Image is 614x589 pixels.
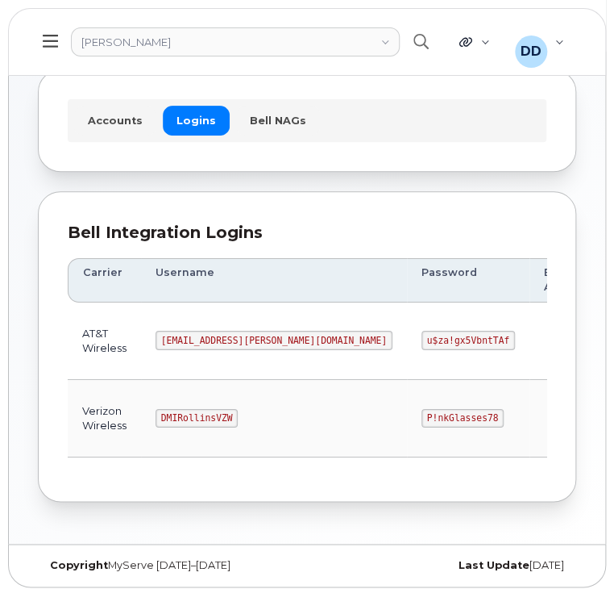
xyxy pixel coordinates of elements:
[407,258,529,303] th: Password
[236,106,320,135] a: Bell NAGs
[458,559,529,571] strong: Last Update
[68,303,141,380] td: AT&T Wireless
[163,106,230,135] a: Logins
[421,331,515,350] code: u$za!gx5VbntTAf
[529,258,612,303] th: Business Accounts
[74,106,156,135] a: Accounts
[68,380,141,457] td: Verizon Wireless
[521,42,541,61] span: DD
[68,221,546,244] div: Bell Integration Logins
[504,26,575,58] div: David Davis
[71,27,400,56] a: Rollins
[68,258,141,303] th: Carrier
[448,26,500,58] div: Quicklinks
[307,559,576,572] div: [DATE]
[421,409,504,428] code: P!nkGlasses78
[38,559,307,572] div: MyServe [DATE]–[DATE]
[156,331,392,350] code: [EMAIL_ADDRESS][PERSON_NAME][DOMAIN_NAME]
[50,559,108,571] strong: Copyright
[141,258,407,303] th: Username
[156,409,238,428] code: DMIRollinsVZW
